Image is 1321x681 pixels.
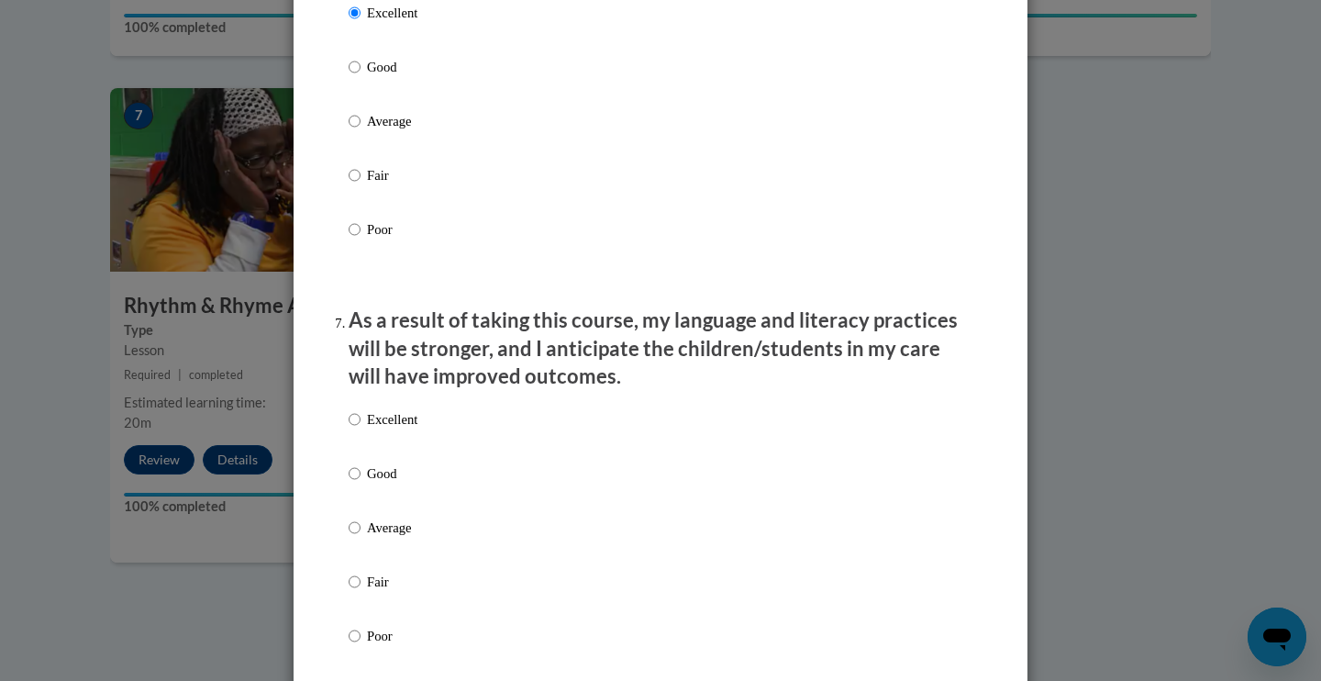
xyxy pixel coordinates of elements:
input: Fair [349,572,361,592]
p: Average [367,518,417,538]
p: Poor [367,219,417,240]
input: Poor [349,219,361,240]
input: Good [349,463,361,484]
p: Average [367,111,417,131]
p: Fair [367,572,417,592]
p: Poor [367,626,417,646]
input: Average [349,518,361,538]
input: Fair [349,165,361,185]
p: Excellent [367,409,417,430]
input: Excellent [349,3,361,23]
p: Good [367,57,417,77]
p: Excellent [367,3,417,23]
p: Fair [367,165,417,185]
input: Good [349,57,361,77]
input: Poor [349,626,361,646]
input: Excellent [349,409,361,430]
input: Average [349,111,361,131]
p: Good [367,463,417,484]
p: As a result of taking this course, my language and literacy practices will be stronger, and I ant... [349,307,972,391]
